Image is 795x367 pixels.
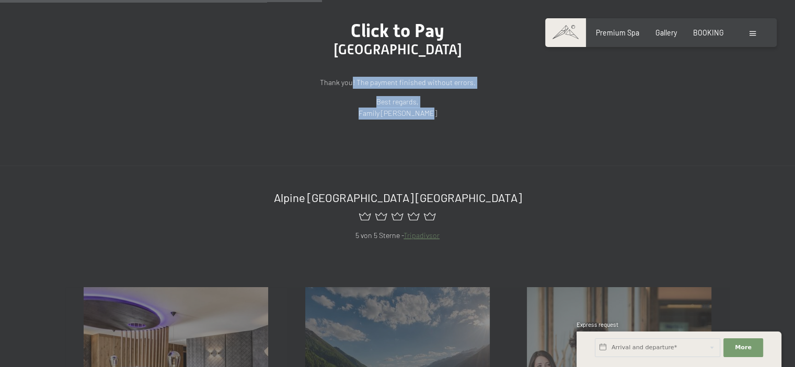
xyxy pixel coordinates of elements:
span: More [735,344,752,352]
p: 5 von 5 Sterne - [84,230,711,242]
p: Best regards, Family [PERSON_NAME] [168,96,628,120]
a: Gallery [655,28,677,37]
a: BOOKING [693,28,724,37]
a: Tripadivsor [404,231,440,240]
a: Premium Spa [596,28,639,37]
p: Thank you! The payment finished without errors. [168,77,628,89]
span: Alpine [GEOGRAPHIC_DATA] [GEOGRAPHIC_DATA] [274,191,522,204]
span: Click to Pay [351,20,444,41]
span: Express request [577,321,618,328]
button: More [723,338,763,357]
span: [GEOGRAPHIC_DATA] [334,42,462,57]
